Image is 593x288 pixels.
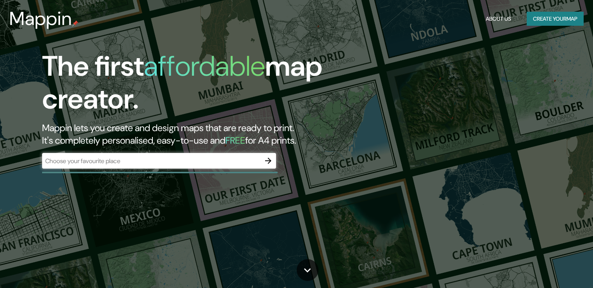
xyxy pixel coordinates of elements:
h2: Mappin lets you create and design maps that are ready to print. It's completely personalised, eas... [42,122,339,147]
h1: affordable [144,48,265,84]
button: About Us [483,12,514,26]
img: mappin-pin [72,20,78,27]
iframe: Help widget launcher [524,258,584,279]
button: Create yourmap [527,12,584,26]
h3: Mappin [9,8,72,30]
h1: The first map creator. [42,50,339,122]
input: Choose your favourite place [42,156,260,165]
h5: FREE [225,134,245,146]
